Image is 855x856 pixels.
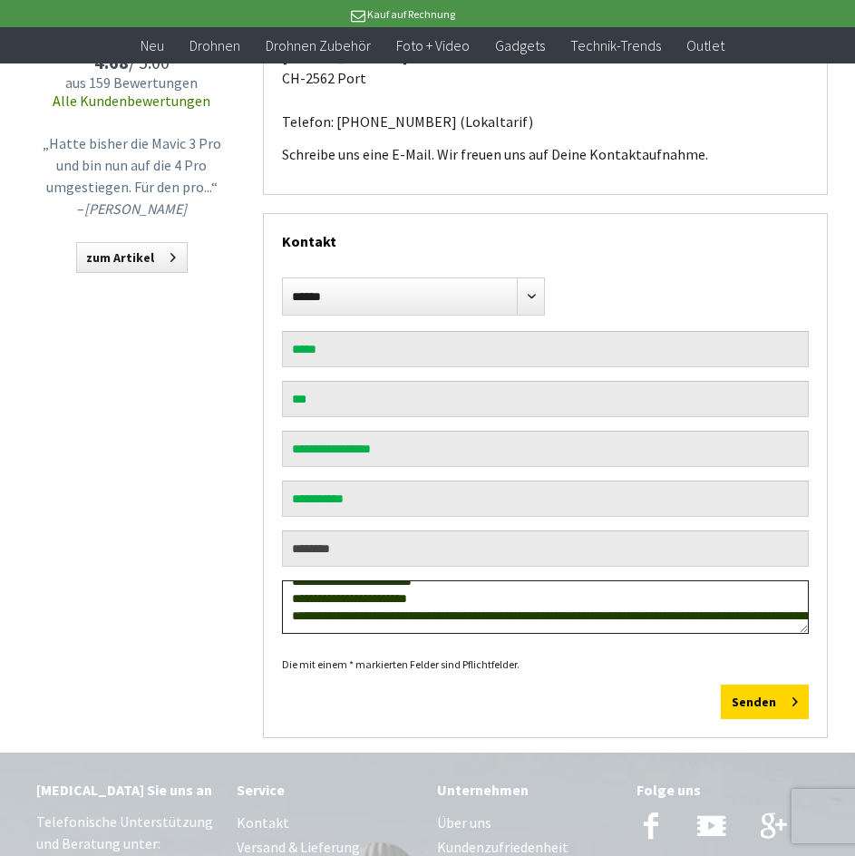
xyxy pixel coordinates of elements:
a: Foto + Video [384,27,482,64]
a: Drohnen Zubehör [253,27,384,64]
a: Über uns [437,811,619,835]
em: [PERSON_NAME] [84,199,187,218]
a: Technik-Trends [558,27,674,64]
a: Outlet [674,27,737,64]
a: Drohnen [177,27,253,64]
div: Die mit einem * markierten Felder sind Pflichtfelder. [282,654,809,676]
span: aus 159 Bewertungen [36,73,227,92]
a: Alle Kundenbewertungen [53,92,210,110]
span: Drohnen Zubehör [266,36,371,54]
div: Unternehmen [437,778,619,802]
a: Neu [128,27,177,64]
div: Kontakt [282,214,809,259]
span: Neu [141,36,164,54]
span: Foto + Video [396,36,470,54]
a: Kontakt [237,811,419,835]
span: Technik-Trends [570,36,661,54]
div: [MEDICAL_DATA] Sie uns an [36,778,219,802]
span: Gadgets [495,36,545,54]
span: Outlet [686,36,724,54]
div: Folge uns [636,778,819,802]
span: Drohnen [189,36,240,54]
div: Service [237,778,419,802]
button: Senden [721,685,809,719]
p: Schreibe uns eine E-Mail. Wir freuen uns auf Deine Kontaktaufnahme. [282,143,809,165]
a: Gadgets [482,27,558,64]
p: „Hatte bisher die Mavic 3 Pro und bin nun auf die 4 Pro umgestiegen. Für den pro...“ – [41,132,222,219]
p: trenderia gmbh c/o [DOMAIN_NAME] [STREET_ADDRESS] CH-2562 Port Telefon: [PHONE_NUMBER] (Lokaltarif) [282,2,809,132]
a: zum Artikel [76,242,188,273]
